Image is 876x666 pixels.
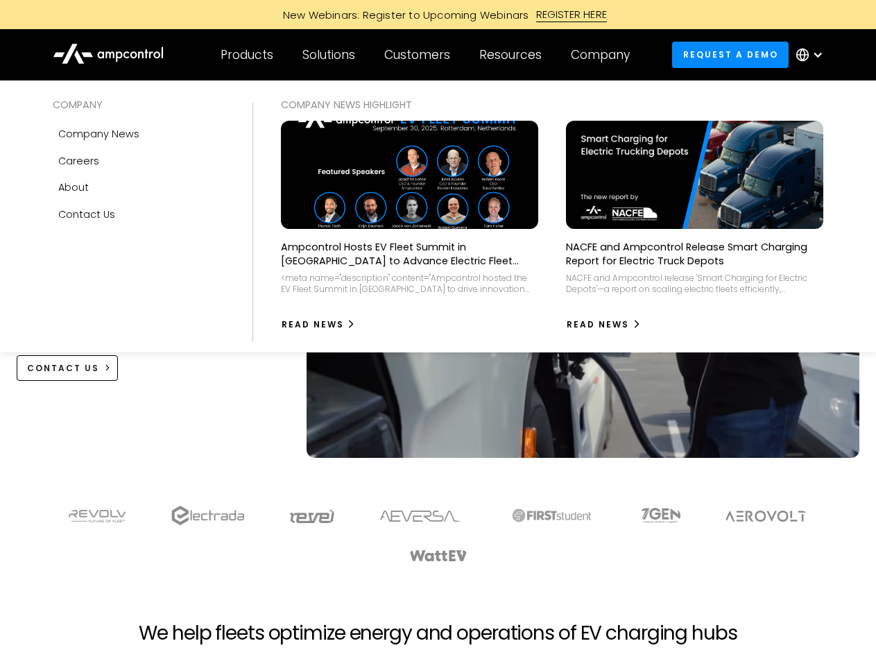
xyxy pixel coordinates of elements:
[58,153,99,169] div: Careers
[566,240,823,268] p: NACFE and Ampcontrol Release Smart Charging Report for Electric Truck Depots
[567,318,629,331] div: Read News
[536,7,608,22] div: REGISTER HERE
[126,7,750,22] a: New Webinars: Register to Upcoming WebinarsREGISTER HERE
[221,47,273,62] div: Products
[17,355,119,381] a: CONTACT US
[479,47,542,62] div: Resources
[53,201,225,228] a: Contact Us
[58,126,139,142] div: Company news
[281,240,538,268] p: Ampcontrol Hosts EV Fleet Summit in [GEOGRAPHIC_DATA] to Advance Electric Fleet Management in [GE...
[53,121,225,147] a: Company news
[281,314,357,336] a: Read News
[269,8,536,22] div: New Webinars: Register to Upcoming Webinars
[53,148,225,174] a: Careers
[672,42,789,67] a: Request a demo
[571,47,630,62] div: Company
[282,318,344,331] div: Read News
[725,511,807,522] img: Aerovolt Logo
[302,47,355,62] div: Solutions
[53,174,225,200] a: About
[384,47,450,62] div: Customers
[58,207,115,222] div: Contact Us
[58,180,89,195] div: About
[409,550,467,561] img: WattEV logo
[566,273,823,294] div: NACFE and Ampcontrol release 'Smart Charging for Electric Depots'—a report on scaling electric fl...
[171,506,244,525] img: electrada logo
[566,314,642,336] a: Read News
[53,97,225,112] div: COMPANY
[281,97,824,112] div: COMPANY NEWS Highlight
[139,622,737,645] h2: We help fleets optimize energy and operations of EV charging hubs
[281,273,538,294] div: <meta name="description" content="Ampcontrol hosted the EV Fleet Summit in [GEOGRAPHIC_DATA] to d...
[27,362,99,375] div: CONTACT US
